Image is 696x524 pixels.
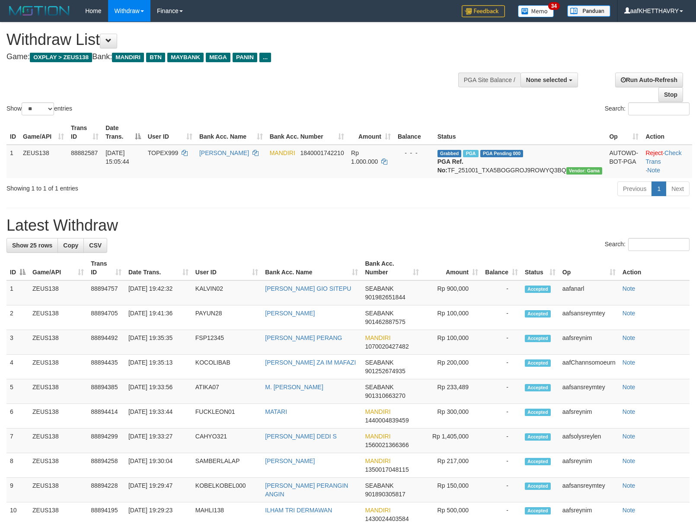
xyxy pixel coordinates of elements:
td: ZEUS138 [29,305,87,330]
a: Note [647,167,660,174]
td: FSP12345 [192,330,262,355]
td: Rp 900,000 [422,280,482,305]
span: PGA Pending [480,150,524,157]
th: Trans ID: activate to sort column ascending [67,120,102,145]
td: [DATE] 19:33:27 [125,429,192,453]
a: [PERSON_NAME] [199,149,249,156]
td: FUCKLEON01 [192,404,262,429]
td: - [482,404,521,429]
th: Balance [394,120,434,145]
span: Copy 1440004839459 to clipboard [365,417,409,424]
span: Marked by aafnoeunsreypich [463,150,478,157]
a: [PERSON_NAME] GIO SITEPU [265,285,351,292]
th: User ID: activate to sort column ascending [144,120,196,145]
span: MANDIRI [365,457,390,464]
span: CSV [89,242,102,249]
span: Accepted [525,483,551,490]
span: SEABANK [365,482,393,489]
td: - [482,453,521,478]
span: MANDIRI [365,334,390,341]
span: Grabbed [437,150,462,157]
th: Amount: activate to sort column ascending [422,256,482,280]
a: [PERSON_NAME] PERANGIN ANGIN [265,482,348,498]
td: Rp 150,000 [422,478,482,502]
input: Search: [628,238,690,251]
td: 88894299 [87,429,125,453]
span: Copy 1840001742210 to clipboard [300,149,344,156]
span: MANDIRI [365,408,390,415]
h4: Game: Bank: [6,53,455,61]
td: 8 [6,453,29,478]
span: Accepted [525,286,551,293]
span: 34 [548,2,560,10]
td: ZEUS138 [29,379,87,404]
td: - [482,429,521,453]
span: Vendor URL: https://trx31.1velocity.biz [566,167,603,175]
a: Note [623,384,635,391]
td: KOBELKOBEL000 [192,478,262,502]
td: ZEUS138 [29,429,87,453]
td: ZEUS138 [29,355,87,379]
th: Date Trans.: activate to sort column ascending [125,256,192,280]
td: ZEUS138 [29,280,87,305]
span: Copy 901462887575 to clipboard [365,318,405,325]
th: Bank Acc. Name: activate to sort column ascending [262,256,361,280]
span: Copy 1560021366366 to clipboard [365,441,409,448]
td: [DATE] 19:33:44 [125,404,192,429]
img: panduan.png [567,5,610,17]
span: TOPEX999 [148,149,179,156]
td: aafsansreymtey [559,478,619,502]
td: [DATE] 19:35:35 [125,330,192,355]
span: Accepted [525,359,551,367]
span: [DATE] 15:05:44 [105,149,129,165]
th: Status [434,120,606,145]
td: 9 [6,478,29,502]
a: [PERSON_NAME] ZA IM MAFAZI [265,359,356,366]
td: Rp 1,405,000 [422,429,482,453]
a: Previous [617,181,652,196]
td: ZEUS138 [29,478,87,502]
a: Note [623,310,635,317]
td: KALVIN02 [192,280,262,305]
td: aafsreynim [559,330,619,355]
th: Date Trans.: activate to sort column descending [102,120,144,145]
a: Show 25 rows [6,238,58,253]
span: Accepted [525,310,551,318]
td: 2 [6,305,29,330]
th: ID: activate to sort column descending [6,256,29,280]
td: 88894228 [87,478,125,502]
span: MAYBANK [167,53,204,62]
td: [DATE] 19:42:32 [125,280,192,305]
td: aafsreynim [559,453,619,478]
span: ... [259,53,271,62]
a: MATARI [265,408,287,415]
h1: Latest Withdraw [6,217,690,234]
td: - [482,330,521,355]
span: Rp 1.000.000 [351,149,378,165]
span: MANDIRI [270,149,295,156]
td: 88894757 [87,280,125,305]
a: Check Trans [645,149,681,165]
img: Feedback.jpg [462,5,505,17]
div: - - - [398,149,431,157]
td: ZEUS138 [29,330,87,355]
td: · · [642,145,692,178]
th: Bank Acc. Number: activate to sort column ascending [266,120,348,145]
td: - [482,305,521,330]
span: MANDIRI [112,53,144,62]
td: Rp 233,489 [422,379,482,404]
td: [DATE] 19:30:04 [125,453,192,478]
td: ZEUS138 [29,404,87,429]
a: Note [623,359,635,366]
a: [PERSON_NAME] [265,457,315,464]
td: 88894492 [87,330,125,355]
td: ATIKA07 [192,379,262,404]
th: ID [6,120,19,145]
td: Rp 217,000 [422,453,482,478]
span: BTN [146,53,165,62]
a: Note [623,433,635,440]
span: MEGA [206,53,230,62]
a: Note [623,457,635,464]
span: None selected [526,76,567,83]
a: [PERSON_NAME] DEDI S [265,433,337,440]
